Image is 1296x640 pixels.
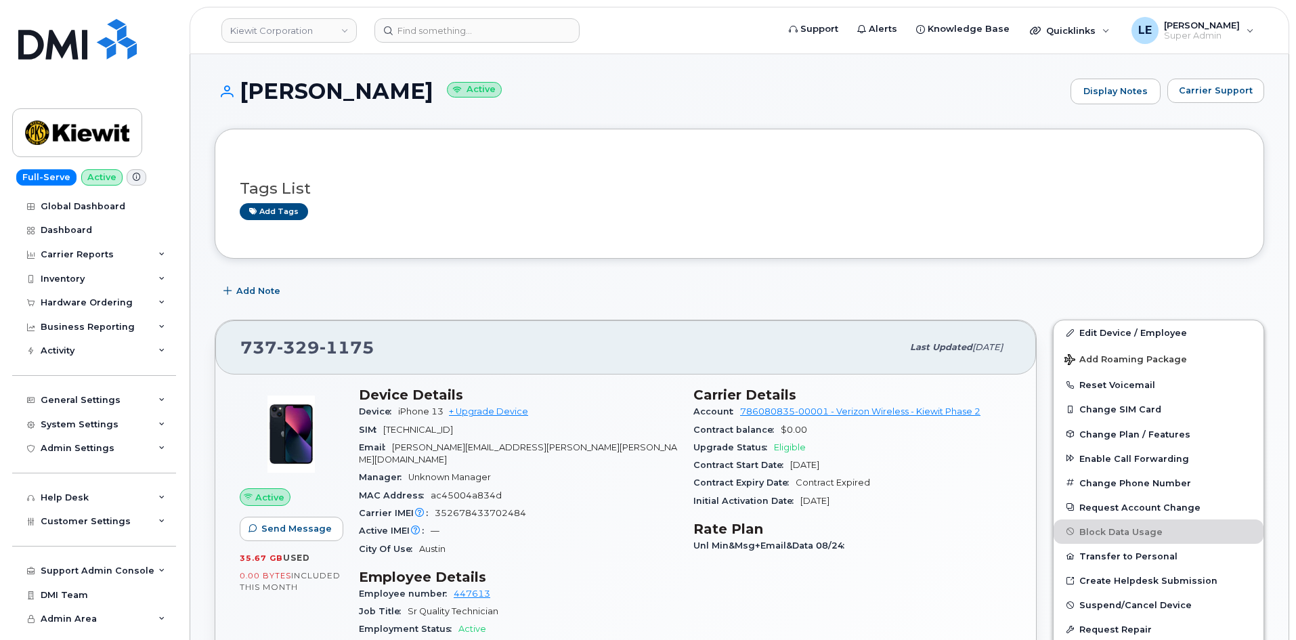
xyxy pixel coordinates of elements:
a: 447613 [454,589,490,599]
span: Add Note [236,284,280,297]
button: Enable Call Forwarding [1054,446,1263,471]
button: Request Account Change [1054,495,1263,519]
span: Contract Expired [796,477,870,488]
span: [DATE] [800,496,829,506]
button: Transfer to Personal [1054,544,1263,568]
span: [DATE] [790,460,819,470]
span: ac45004a834d [431,490,502,500]
span: Employee number [359,589,454,599]
span: Sr Quality Technician [408,606,498,616]
span: [TECHNICAL_ID] [383,425,453,435]
span: SIM [359,425,383,435]
span: Carrier Support [1179,84,1253,97]
h3: Rate Plan [693,521,1012,537]
span: Account [693,406,740,417]
h3: Employee Details [359,569,677,585]
span: Active [255,491,284,504]
small: Active [447,82,502,98]
span: Contract Start Date [693,460,790,470]
a: Create Helpdesk Submission [1054,568,1263,593]
span: 0.00 Bytes [240,571,291,580]
button: Block Data Usage [1054,519,1263,544]
span: Unknown Manager [408,472,491,482]
span: Enable Call Forwarding [1079,453,1189,463]
button: Change Plan / Features [1054,422,1263,446]
span: City Of Use [359,544,419,554]
span: 35.67 GB [240,553,283,563]
span: Employment Status [359,624,458,634]
button: Change SIM Card [1054,397,1263,421]
a: Add tags [240,203,308,220]
img: image20231002-3703462-1ig824h.jpeg [251,393,332,475]
button: Add Roaming Package [1054,345,1263,372]
span: [DATE] [972,342,1003,352]
span: used [283,553,310,563]
a: Display Notes [1071,79,1161,104]
span: Contract Expiry Date [693,477,796,488]
span: Upgrade Status [693,442,774,452]
span: MAC Address [359,490,431,500]
button: Send Message [240,517,343,541]
button: Add Note [215,279,292,303]
span: Add Roaming Package [1064,354,1187,367]
span: Eligible [774,442,806,452]
span: Austin [419,544,446,554]
button: Suspend/Cancel Device [1054,593,1263,617]
span: Contract balance [693,425,781,435]
span: Initial Activation Date [693,496,800,506]
button: Change Phone Number [1054,471,1263,495]
button: Reset Voicemail [1054,372,1263,397]
span: 1175 [320,337,374,358]
iframe: Messenger Launcher [1237,581,1286,630]
span: Change Plan / Features [1079,429,1190,439]
button: Carrier Support [1167,79,1264,103]
span: Active [458,624,486,634]
span: 329 [277,337,320,358]
span: Device [359,406,398,417]
a: + Upgrade Device [449,406,528,417]
a: Edit Device / Employee [1054,320,1263,345]
span: [PERSON_NAME][EMAIL_ADDRESS][PERSON_NAME][PERSON_NAME][DOMAIN_NAME] [359,442,677,465]
span: Job Title [359,606,408,616]
span: 352678433702484 [435,508,526,518]
span: Last updated [910,342,972,352]
span: Email [359,442,392,452]
h3: Tags List [240,180,1239,197]
span: iPhone 13 [398,406,444,417]
span: Carrier IMEI [359,508,435,518]
a: 786080835-00001 - Verizon Wireless - Kiewit Phase 2 [740,406,980,417]
h3: Device Details [359,387,677,403]
span: — [431,526,439,536]
span: 737 [240,337,374,358]
h1: [PERSON_NAME] [215,79,1064,103]
span: Active IMEI [359,526,431,536]
span: $0.00 [781,425,807,435]
span: Unl Min&Msg+Email&Data 08/24 [693,540,851,551]
span: Manager [359,472,408,482]
span: Send Message [261,522,332,535]
h3: Carrier Details [693,387,1012,403]
span: Suspend/Cancel Device [1079,600,1192,610]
